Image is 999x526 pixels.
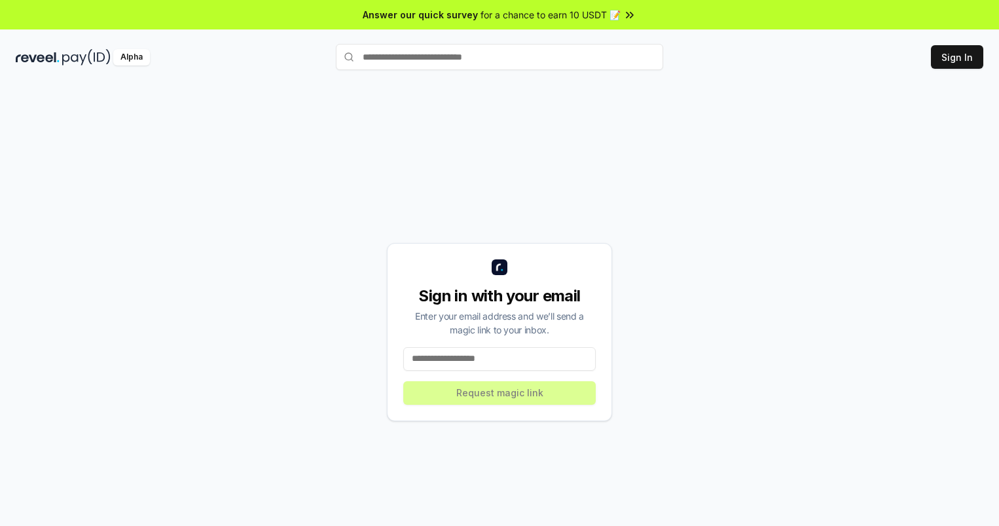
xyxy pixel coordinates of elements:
span: Answer our quick survey [363,8,478,22]
button: Sign In [931,45,983,69]
img: pay_id [62,49,111,66]
img: logo_small [492,259,507,275]
img: reveel_dark [16,49,60,66]
span: for a chance to earn 10 USDT 📝 [481,8,621,22]
div: Alpha [113,49,150,66]
div: Sign in with your email [403,286,596,307]
div: Enter your email address and we’ll send a magic link to your inbox. [403,309,596,337]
